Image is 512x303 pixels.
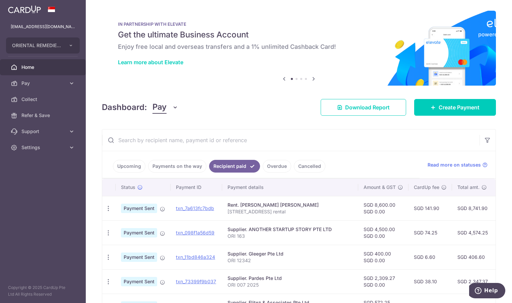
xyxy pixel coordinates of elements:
h4: Dashboard: [102,101,147,113]
span: Total amt. [457,184,479,191]
span: Read more on statuses [428,162,481,168]
a: txn_11bd846a324 [176,254,215,260]
h5: Get the ultimate Business Account [118,29,480,40]
a: Create Payment [414,99,496,116]
span: Payment Sent [121,204,157,213]
a: Payments on the way [148,160,206,173]
a: txn_098f1a56d59 [176,230,214,235]
span: Settings [21,144,66,151]
span: Refer & Save [21,112,66,119]
iframe: Opens a widget where you can find more information [469,283,505,300]
a: Cancelled [294,160,325,173]
span: Amount & GST [364,184,396,191]
span: Pay [152,101,167,114]
span: Pay [21,80,66,87]
p: ORI 163 [228,233,353,239]
a: Upcoming [113,160,145,173]
span: Payment Sent [121,252,157,262]
span: CardUp fee [414,184,439,191]
a: Download Report [321,99,406,116]
td: SGD 2,309.27 SGD 0.00 [358,269,408,294]
a: txn_73399f9b037 [176,279,216,284]
img: Renovation banner [102,11,496,86]
p: [STREET_ADDRESS] rental [228,208,353,215]
span: Payment Sent [121,228,157,237]
span: Download Report [345,103,390,111]
span: Support [21,128,66,135]
div: Supplier. Pardes Pte Ltd [228,275,353,282]
td: SGD 8,600.00 SGD 0.00 [358,196,408,220]
td: SGD 74.25 [408,220,452,245]
th: Payment ID [171,179,222,196]
p: [EMAIL_ADDRESS][DOMAIN_NAME] [11,23,75,30]
a: Learn more about Elevate [118,59,183,66]
span: Home [21,64,66,71]
div: Supplier. ANOTHER STARTUP STORY PTE LTD [228,226,353,233]
p: IN PARTNERSHIP WITH ELEVATE [118,21,480,27]
p: ORI 007 2025 [228,282,353,288]
span: Status [121,184,135,191]
input: Search by recipient name, payment id or reference [102,129,479,151]
img: CardUp [8,5,41,13]
td: SGD 400.00 SGD 0.00 [358,245,408,269]
td: SGD 8,741.90 [452,196,497,220]
td: SGD 38.10 [408,269,452,294]
td: SGD 4,500.00 SGD 0.00 [358,220,408,245]
th: Payment details [222,179,358,196]
td: SGD 141.90 [408,196,452,220]
span: Payment Sent [121,277,157,286]
button: ORIENTAL REMEDIES INCORPORATED (PRIVATE LIMITED) [6,37,80,54]
a: txn_7a613fc7bdb [176,205,214,211]
h6: Enjoy free local and overseas transfers and a 1% unlimited Cashback Card! [118,43,480,51]
div: Supplier. Gleeger Pte Ltd [228,250,353,257]
td: SGD 2,347.37 [452,269,497,294]
p: ORI 12342 [228,257,353,264]
a: Overdue [263,160,291,173]
a: Recipient paid [209,160,260,173]
td: SGD 4,574.25 [452,220,497,245]
span: Collect [21,96,66,103]
td: SGD 406.60 [452,245,497,269]
a: Read more on statuses [428,162,488,168]
div: Rent. [PERSON_NAME] [PERSON_NAME] [228,202,353,208]
button: Pay [152,101,178,114]
span: Create Payment [439,103,479,111]
span: ORIENTAL REMEDIES INCORPORATED (PRIVATE LIMITED) [12,42,62,49]
td: SGD 6.60 [408,245,452,269]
